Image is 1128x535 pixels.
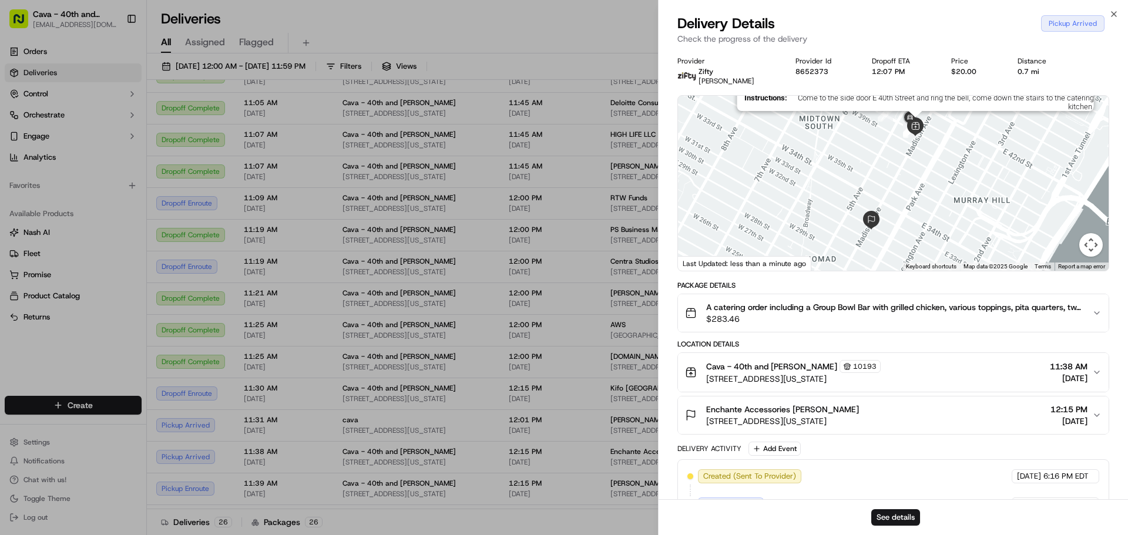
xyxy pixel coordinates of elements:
span: $283.46 [706,313,1083,325]
button: Keyboard shortcuts [906,263,956,271]
input: Got a question? Start typing here... [31,76,211,88]
span: Cava - 40th and [PERSON_NAME] [706,361,837,372]
span: API Documentation [111,263,189,274]
div: Provider [677,56,777,66]
p: Welcome 👋 [12,47,214,66]
button: Start new chat [200,116,214,130]
p: Zifty [699,67,754,76]
img: Google [681,255,720,271]
span: A catering order including a Group Bowl Bar with grilled chicken, various toppings, pita quarters... [706,301,1083,313]
span: [DATE] [106,214,130,223]
button: Enchante Accessories [PERSON_NAME][STREET_ADDRESS][US_STATE]12:15 PM[DATE] [678,396,1109,434]
span: Map data ©2025 Google [963,263,1028,270]
span: Enchante Accessories [PERSON_NAME] [706,403,859,415]
div: $20.00 [951,67,999,76]
a: Report a map error [1058,263,1105,270]
img: Nash [12,12,35,35]
img: 1736555255976-a54dd68f-1ca7-489b-9aae-adbdc363a1c4 [12,112,33,133]
span: [PERSON_NAME] [699,76,754,86]
a: Terms (opens in new tab) [1035,263,1051,270]
a: 💻API Documentation [95,258,193,279]
div: Package Details [677,281,1109,290]
span: Knowledge Base [23,263,90,274]
button: A catering order including a Group Bowl Bar with grilled chicken, various toppings, pita quarters... [678,294,1109,332]
img: zifty-logo-trans-sq.png [677,67,696,86]
a: 📗Knowledge Base [7,258,95,279]
span: • [86,182,90,191]
span: 12:15 PM [1050,403,1087,415]
div: Price [951,56,999,66]
span: 6:16 PM EDT [1043,471,1089,482]
a: Powered byPylon [83,291,142,300]
span: Come to the side door E 40th Street and ring the bell, come down the stairs to the catering kitchen. [791,93,1093,111]
div: Delivery Activity [677,444,741,453]
span: Pylon [117,291,142,300]
div: Dropoff ETA [872,56,932,66]
div: 💻 [99,264,109,273]
div: Provider Id [795,56,854,66]
button: Add Event [748,442,801,456]
div: 📗 [12,264,21,273]
span: [DATE] [1050,372,1087,384]
span: Delivery Details [677,14,775,33]
button: See details [871,509,920,526]
button: 8652373 [795,67,828,76]
span: 10193 [853,362,877,371]
div: Past conversations [12,153,79,162]
span: [DATE] [1017,471,1041,482]
div: We're available if you need us! [53,124,162,133]
div: 25 [903,121,918,136]
button: Cava - 40th and [PERSON_NAME]10193[STREET_ADDRESS][US_STATE]11:38 AM[DATE] [678,353,1109,392]
img: 1736555255976-a54dd68f-1ca7-489b-9aae-adbdc363a1c4 [23,214,33,224]
p: Check the progress of the delivery [677,33,1109,45]
div: Distance [1018,56,1069,66]
img: Klarizel Pensader [12,203,31,221]
div: 17 [878,106,893,122]
span: Created (Sent To Provider) [703,471,796,482]
span: 11:38 AM [1050,361,1087,372]
div: Location Details [677,339,1109,349]
button: Map camera controls [1079,233,1103,257]
div: 0.7 mi [1018,67,1069,76]
span: Instructions : [744,93,787,111]
span: [STREET_ADDRESS][US_STATE] [706,373,881,385]
span: Klarizel Pensader [36,214,97,223]
img: 40th Madison [12,171,31,190]
span: 40th Madison [36,182,84,191]
span: [STREET_ADDRESS][US_STATE] [706,415,859,427]
div: Last Updated: less than a minute ago [678,256,811,271]
span: [DATE] [1050,415,1087,427]
img: 1732323095091-59ea418b-cfe3-43c8-9ae0-d0d06d6fd42c [25,112,46,133]
a: Open this area in Google Maps (opens a new window) [681,255,720,271]
span: • [99,214,103,223]
span: [DATE] [93,182,117,191]
div: Start new chat [53,112,193,124]
button: See all [182,150,214,164]
div: 12:07 PM [872,67,932,76]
